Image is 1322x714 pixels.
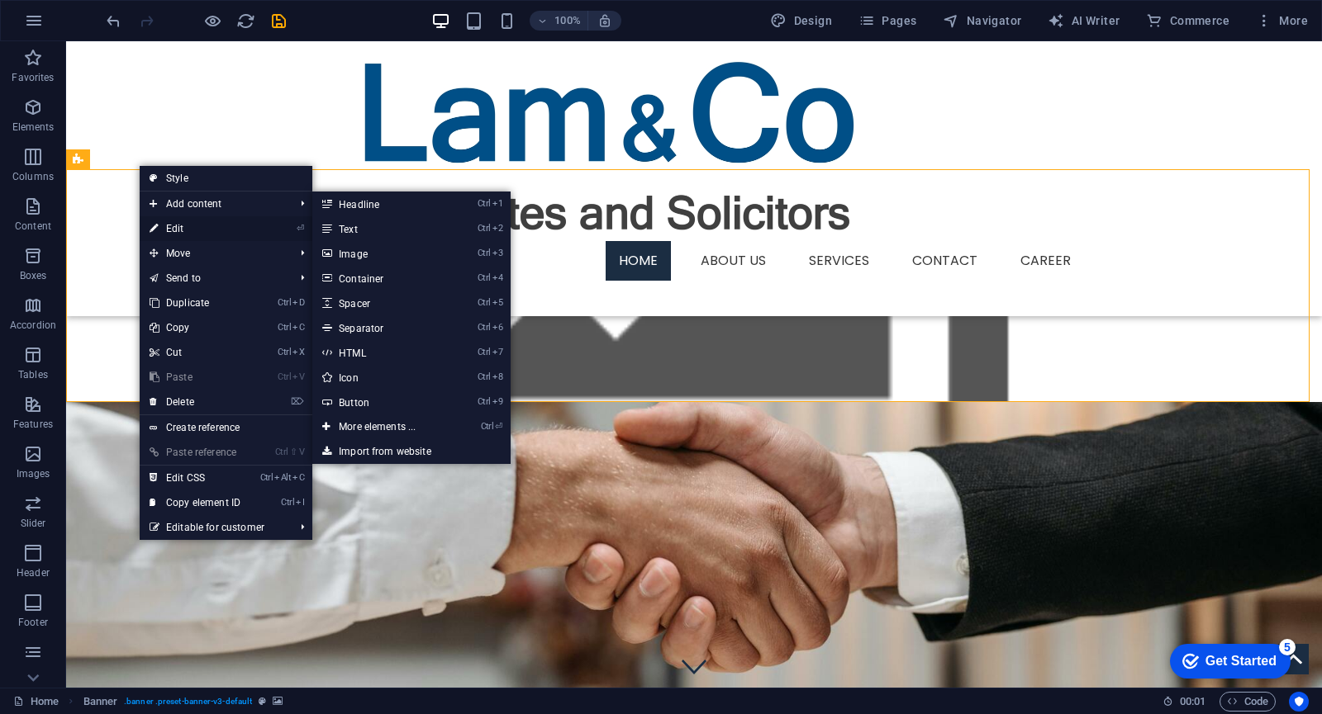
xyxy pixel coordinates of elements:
p: Content [15,220,51,233]
a: Ctrl9Button [312,390,449,414]
p: Columns [12,170,54,183]
i: Ctrl [275,447,288,457]
a: Style [140,166,312,191]
i: 2 [492,223,503,234]
i: 5 [492,297,503,308]
button: reload [235,11,255,31]
i: Ctrl [478,223,491,234]
i: Ctrl [478,396,491,407]
i: Ctrl [278,371,291,382]
i: Reload page [236,12,255,31]
span: More [1256,12,1308,29]
p: Images [17,467,50,480]
i: Ctrl [478,248,491,258]
nav: breadcrumb [83,692,283,712]
a: Ctrl7HTML [312,340,449,365]
i: Alt [274,472,291,483]
div: 5 [122,3,139,20]
button: Commerce [1139,7,1236,34]
span: AI Writer [1048,12,1120,29]
i: This element is a customizable preset [259,697,266,706]
a: Click to cancel selection. Double-click to open Pages [13,692,59,712]
a: Ctrl5Spacer [312,291,449,315]
i: Ctrl [278,297,291,308]
i: D [292,297,304,308]
button: undo [103,11,123,31]
button: AI Writer [1041,7,1126,34]
p: Footer [18,616,48,629]
a: Ctrl4Container [312,266,449,291]
i: Ctrl [478,297,491,308]
p: Accordion [10,319,56,332]
div: Design (Ctrl+Alt+Y) [763,7,839,34]
i: 8 [492,371,503,382]
a: ⌦Delete [140,390,250,414]
i: 1 [492,198,503,209]
a: ⏎Edit [140,216,250,241]
i: Ctrl [278,322,291,333]
p: Tables [18,368,48,381]
div: Get Started 5 items remaining, 0% complete [13,8,134,43]
i: This element contains a background [273,697,283,706]
span: . banner .preset-banner-v3-default [124,692,252,712]
button: save [269,11,288,31]
a: Ctrl⇧VPaste reference [140,440,250,465]
i: ⏎ [297,223,304,234]
h6: Session time [1163,692,1206,712]
i: Ctrl [478,347,491,357]
p: Features [13,418,53,431]
i: ⌦ [291,396,304,407]
a: Send to [140,266,288,291]
span: Navigator [943,12,1021,29]
i: Save (Ctrl+S) [269,12,288,31]
a: Ctrl8Icon [312,365,449,390]
p: Header [17,566,50,579]
i: ⏎ [495,421,502,432]
a: CtrlXCut [140,340,250,365]
button: Pages [852,7,923,34]
i: I [296,497,304,508]
button: Code [1220,692,1276,712]
button: Navigator [936,7,1028,34]
span: Commerce [1146,12,1229,29]
i: X [292,347,304,357]
a: CtrlCCopy [140,315,250,340]
p: Elements [12,121,55,134]
i: Ctrl [478,272,491,283]
a: Ctrl1Headline [312,192,449,216]
p: Favorites [12,71,54,84]
a: CtrlICopy element ID [140,490,250,515]
i: Ctrl [478,322,491,333]
p: Boxes [20,269,47,282]
a: Ctrl3Image [312,241,449,266]
button: More [1249,7,1315,34]
i: 7 [492,347,503,357]
span: Add content [140,192,288,216]
span: Editable for customer [140,515,288,540]
a: CtrlAltCEdit CSS [140,466,250,490]
i: Ctrl [481,421,494,432]
span: : [1191,695,1194,707]
i: 6 [492,322,503,333]
a: Ctrl2Text [312,216,449,241]
span: Code [1227,692,1268,712]
i: C [292,472,304,483]
a: Import from website [312,439,511,464]
span: Click to select. Double-click to edit [83,692,118,712]
div: Get Started [49,18,120,33]
button: 100% [530,11,588,31]
i: 4 [492,272,503,283]
button: Usercentrics [1289,692,1309,712]
i: ⇧ [290,447,297,457]
a: CtrlVPaste [140,365,250,390]
i: V [299,447,304,457]
span: Design [770,12,832,29]
span: Pages [858,12,916,29]
a: Ctrl6Separator [312,315,449,340]
a: Create reference [140,415,312,440]
button: Click here to leave preview mode and continue editing [202,11,222,31]
i: V [292,371,304,382]
i: C [292,322,304,333]
p: Forms [18,665,48,679]
i: Ctrl [278,347,291,357]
